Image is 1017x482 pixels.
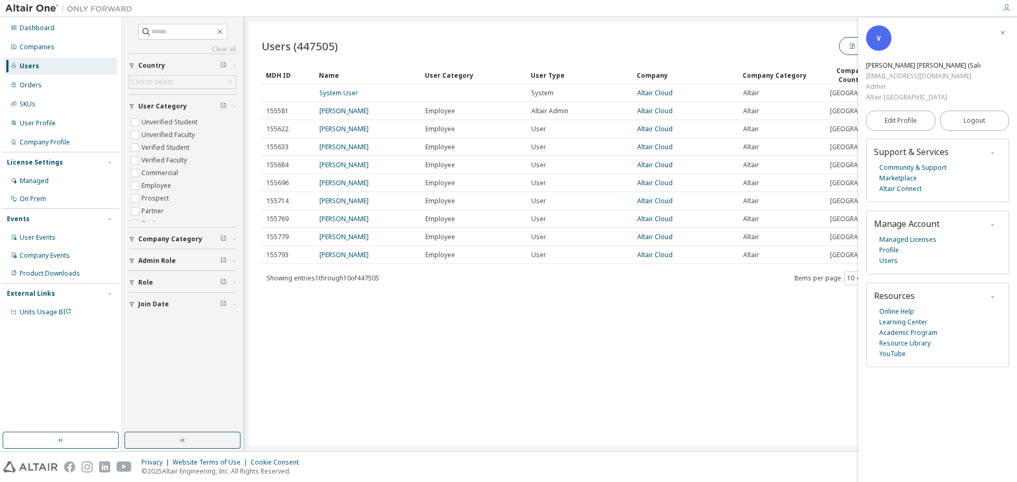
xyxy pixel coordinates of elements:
[220,61,227,70] span: Clear filter
[425,215,455,223] span: Employee
[743,125,759,133] span: Altair
[531,197,546,205] span: User
[117,461,132,472] img: youtube.svg
[847,274,861,283] button: 10
[531,89,554,97] span: System
[266,107,289,115] span: 155581
[425,251,455,259] span: Employee
[99,461,110,472] img: linkedin.svg
[266,179,289,187] span: 155696
[637,250,673,259] a: Altair Cloud
[141,116,200,129] label: Unverified Student
[830,215,894,223] span: [GEOGRAPHIC_DATA]
[531,179,546,187] span: User
[531,67,628,84] div: User Type
[531,161,546,169] span: User
[266,143,289,151] span: 155633
[743,161,759,169] span: Altair
[141,217,157,230] label: Trial
[262,39,338,53] span: Users (447505)
[531,215,546,223] span: User
[138,235,202,243] span: Company Category
[220,278,227,287] span: Clear filter
[839,37,920,55] button: Import From CSV
[866,60,980,71] div: Vinicius Trento Gomes (Sales admin)
[743,143,759,151] span: Altair
[879,234,936,245] a: Managed Licenses
[82,461,93,472] img: instagram.svg
[743,197,759,205] span: Altair
[531,251,546,259] span: User
[20,269,80,278] div: Product Downloads
[637,106,673,115] a: Altair Cloud
[874,290,915,302] span: Resources
[879,173,917,184] a: Marketplace
[129,293,236,316] button: Join Date
[20,233,56,242] div: User Events
[830,107,894,115] span: [GEOGRAPHIC_DATA]
[141,467,305,476] p: © 2025 Altair Engineering, Inc. All Rights Reserved.
[319,67,416,84] div: Name
[129,228,236,251] button: Company Category
[866,71,980,81] div: [EMAIL_ADDRESS][DOMAIN_NAME]
[877,34,881,43] span: V
[879,317,927,328] a: Learning Center
[20,62,39,70] div: Users
[319,142,369,151] a: [PERSON_NAME]
[319,196,369,205] a: [PERSON_NAME]
[425,233,455,241] span: Employee
[866,92,980,103] div: Altair [GEOGRAPHIC_DATA]
[940,111,1010,131] button: Logout
[885,116,917,125] span: Edit Profile
[637,232,673,241] a: Altair Cloud
[138,300,169,308] span: Join Date
[138,278,153,287] span: Role
[874,218,940,230] span: Manage Account
[425,161,455,169] span: Employee
[266,233,289,241] span: 155779
[531,107,568,115] span: Altair Admin
[129,45,236,53] a: Clear all
[879,338,931,349] a: Resource Library
[743,89,759,97] span: Altair
[637,142,673,151] a: Altair Cloud
[830,125,894,133] span: [GEOGRAPHIC_DATA]
[20,119,56,128] div: User Profile
[531,233,546,241] span: User
[251,458,305,467] div: Cookie Consent
[879,328,938,338] a: Academic Program
[743,67,821,84] div: Company Category
[266,161,289,169] span: 155684
[266,197,289,205] span: 155714
[141,129,197,141] label: Unverified Faculty
[637,124,673,133] a: Altair Cloud
[425,125,455,133] span: Employee
[879,184,922,194] a: Altair Connect
[743,107,759,115] span: Altair
[266,125,289,133] span: 155622
[319,124,369,133] a: [PERSON_NAME]
[20,24,55,32] div: Dashboard
[129,95,236,118] button: User Category
[220,257,227,265] span: Clear filter
[266,274,379,283] span: Showing entries 1 through 10 of 447505
[220,102,227,111] span: Clear filter
[874,146,949,158] span: Support & Services
[20,43,55,51] div: Companies
[637,196,673,205] a: Altair Cloud
[743,233,759,241] span: Altair
[637,67,734,84] div: Company
[7,158,63,167] div: License Settings
[141,154,189,167] label: Verified Faculty
[266,67,310,84] div: MDH ID
[425,67,522,84] div: User Category
[131,78,173,86] div: Click to select
[319,106,369,115] a: [PERSON_NAME]
[7,289,55,298] div: External Links
[830,233,894,241] span: [GEOGRAPHIC_DATA]
[830,89,894,97] span: [GEOGRAPHIC_DATA]
[637,178,673,187] a: Altair Cloud
[830,143,894,151] span: [GEOGRAPHIC_DATA]
[866,111,935,131] a: Edit Profile
[20,307,72,316] span: Units Usage BI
